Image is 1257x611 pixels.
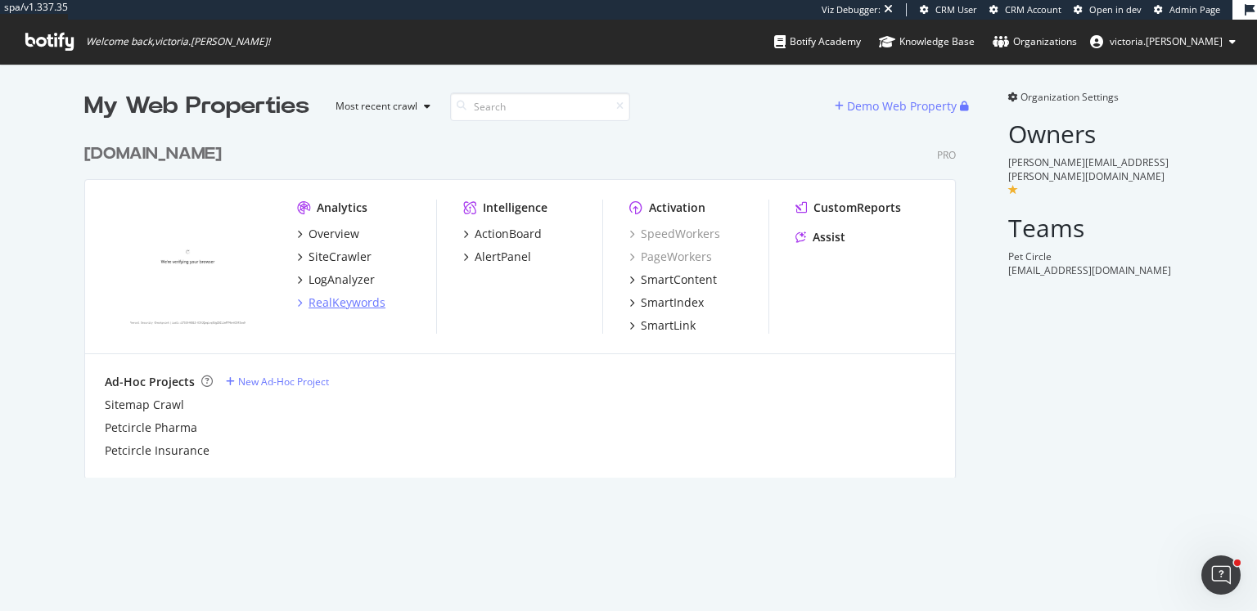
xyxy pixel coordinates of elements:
[629,317,696,334] a: SmartLink
[641,317,696,334] div: SmartLink
[309,249,372,265] div: SiteCrawler
[879,20,975,64] a: Knowledge Base
[629,249,712,265] a: PageWorkers
[629,272,717,288] a: SmartContent
[1077,29,1249,55] button: victoria.[PERSON_NAME]
[935,3,977,16] span: CRM User
[309,226,359,242] div: Overview
[879,34,975,50] div: Knowledge Base
[993,34,1077,50] div: Organizations
[309,272,375,288] div: LogAnalyzer
[993,20,1077,64] a: Organizations
[989,3,1061,16] a: CRM Account
[937,148,956,162] div: Pro
[629,226,720,242] a: SpeedWorkers
[1008,155,1169,183] span: [PERSON_NAME][EMAIL_ADDRESS][PERSON_NAME][DOMAIN_NAME]
[1201,555,1241,595] iframe: Intercom live chat
[649,200,705,216] div: Activation
[813,200,901,216] div: CustomReports
[86,35,270,48] span: Welcome back, victoria.[PERSON_NAME] !
[1154,3,1220,16] a: Admin Page
[847,98,957,115] div: Demo Web Property
[105,200,271,332] img: petcircle.com.au
[774,20,861,64] a: Botify Academy
[238,375,329,389] div: New Ad-Hoc Project
[105,420,197,436] a: Petcircle Pharma
[105,443,209,459] a: Petcircle Insurance
[483,200,547,216] div: Intelligence
[475,226,542,242] div: ActionBoard
[317,200,367,216] div: Analytics
[1089,3,1142,16] span: Open in dev
[475,249,531,265] div: AlertPanel
[297,226,359,242] a: Overview
[84,123,969,478] div: grid
[1169,3,1220,16] span: Admin Page
[1005,3,1061,16] span: CRM Account
[835,93,960,119] button: Demo Web Property
[336,101,417,111] div: Most recent crawl
[105,397,184,413] a: Sitemap Crawl
[1008,120,1173,147] h2: Owners
[1008,263,1171,277] span: [EMAIL_ADDRESS][DOMAIN_NAME]
[795,200,901,216] a: CustomReports
[105,374,195,390] div: Ad-Hoc Projects
[322,93,437,119] button: Most recent crawl
[1074,3,1142,16] a: Open in dev
[297,272,375,288] a: LogAnalyzer
[629,294,704,311] a: SmartIndex
[226,375,329,389] a: New Ad-Hoc Project
[835,99,960,113] a: Demo Web Property
[1110,34,1223,48] span: victoria.wong
[84,142,222,166] div: [DOMAIN_NAME]
[641,294,704,311] div: SmartIndex
[795,229,845,245] a: Assist
[1008,214,1173,241] h2: Teams
[1008,249,1173,263] div: Pet Circle
[774,34,861,50] div: Botify Academy
[309,294,385,311] div: RealKeywords
[920,3,977,16] a: CRM User
[297,249,372,265] a: SiteCrawler
[463,226,542,242] a: ActionBoard
[822,3,881,16] div: Viz Debugger:
[1020,90,1119,104] span: Organization Settings
[450,92,630,121] input: Search
[84,142,228,166] a: [DOMAIN_NAME]
[297,294,385,311] a: RealKeywords
[641,272,717,288] div: SmartContent
[463,249,531,265] a: AlertPanel
[813,229,845,245] div: Assist
[84,90,309,123] div: My Web Properties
